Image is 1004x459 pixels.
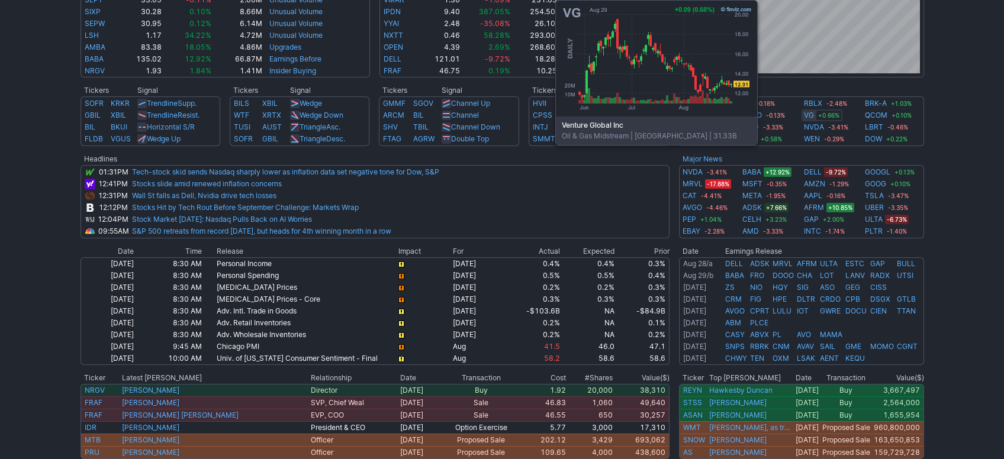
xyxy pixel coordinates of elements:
[865,109,887,121] a: QCOM
[797,271,812,280] a: CHA
[379,85,440,96] th: Tickers
[383,122,398,131] a: SHV
[134,257,202,270] td: 8:30 AM
[185,43,211,51] span: 18.05%
[765,179,789,189] span: -0.35%
[804,214,819,225] a: GAP
[699,215,723,224] span: +1.04%
[750,354,764,363] a: TEN
[820,283,835,292] a: ASO
[132,191,276,200] a: Wall St falls as Dell, Nvidia drive tech losses
[742,166,761,178] a: BABA
[189,7,211,16] span: 0.10%
[398,245,452,257] th: Impact
[147,111,199,119] a: TrendlineResist.
[683,330,706,339] a: [DATE]
[289,85,370,96] th: Signal
[865,190,884,202] a: TSLA
[683,166,703,178] a: NVDA
[85,448,99,457] a: PRU
[709,398,767,408] a: [PERSON_NAME]
[85,435,101,444] a: MTB
[615,245,670,257] th: Prior
[121,65,162,77] td: 1.93
[85,99,104,108] a: SOFR
[683,214,696,225] a: PEP
[413,99,433,108] a: SGOV
[96,178,131,190] td: 12:41PM
[773,271,794,280] a: DOOO
[826,203,854,212] span: +10.85%
[85,66,105,75] a: NRGV
[820,271,834,280] a: LOT
[683,202,702,214] a: AVGO
[845,342,861,351] a: GME
[683,318,706,327] a: [DATE]
[750,318,768,327] a: PLCE
[705,167,729,177] span: -3.41%
[326,134,345,143] span: Desc.
[709,423,793,432] a: [PERSON_NAME], as trustee of the [PERSON_NAME] Family Holdings Trust (1)
[85,54,104,63] a: BABA
[452,245,507,257] th: For
[561,245,615,257] th: Expected
[262,99,278,108] a: XBIL
[804,121,824,133] a: NVDA
[897,306,916,315] a: TTAN
[683,306,706,315] a: [DATE]
[750,295,761,303] a: FIG
[886,203,910,212] span: -3.35%
[897,342,918,351] a: CGNT
[85,122,95,131] a: BIL
[85,31,99,40] a: LSH
[845,295,860,303] a: CPB
[824,167,848,177] span: -9.72%
[679,245,725,257] th: Date
[797,306,809,315] a: IOT
[212,53,263,65] td: 66.87M
[725,259,743,268] a: DELL
[797,354,815,363] a: LSAK
[147,134,181,143] a: Wedge Up
[828,179,851,189] span: -1.29%
[96,202,131,214] td: 12:12PM
[750,283,762,292] a: NIO
[773,330,781,339] a: PL
[750,271,764,280] a: FRO
[683,178,703,190] a: MRVL
[189,19,211,28] span: 0.12%
[754,99,777,108] span: -0.18%
[419,41,461,53] td: 4.39
[533,122,548,131] a: INTJ
[865,121,883,133] a: LBRT
[147,99,197,108] a: TrendlineSupp.
[683,190,697,202] a: CAT
[820,342,835,351] a: SAIL
[121,53,162,65] td: 135.02
[764,203,789,212] span: +7.66%
[742,225,759,237] a: AMD
[820,259,838,268] a: ULTA
[451,111,479,119] a: Channel
[383,99,406,108] a: GMMF
[797,330,811,339] a: AVO
[212,6,263,18] td: 8.66M
[683,271,713,280] a: Aug 29/b
[96,214,131,225] td: 12:04PM
[804,225,821,237] a: INTC
[893,167,916,177] span: +0.13%
[683,295,706,303] a: [DATE]
[269,19,323,28] a: Unusual Volume
[889,99,913,108] span: +1.03%
[742,202,762,214] a: ADSK
[804,178,825,190] a: AMZN
[725,306,745,315] a: AVGO
[683,259,713,268] a: Aug 28/a
[773,283,788,292] a: HQY
[816,111,841,120] span: +0.66%
[699,191,723,201] span: -4.41%
[300,134,345,143] a: TriangleDesc.
[212,18,263,30] td: 6.14M
[479,7,510,16] span: 387.05%
[533,99,546,108] a: HVII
